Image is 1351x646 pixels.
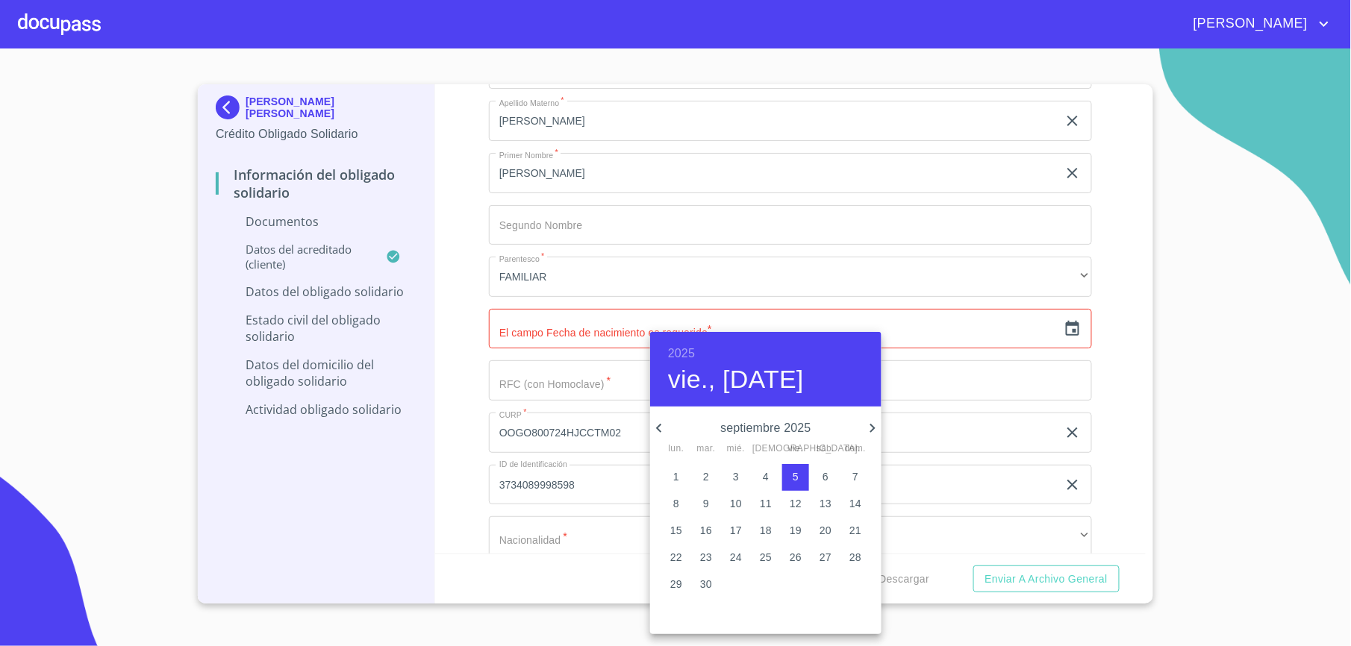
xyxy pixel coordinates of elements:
[730,523,742,538] p: 17
[849,523,861,538] p: 21
[752,464,779,491] button: 4
[760,496,772,511] p: 11
[663,545,690,571] button: 22
[668,419,864,437] p: septiembre 2025
[782,442,809,457] span: vie.
[693,518,720,545] button: 16
[673,496,679,511] p: 8
[793,469,799,484] p: 5
[723,464,749,491] button: 3
[673,469,679,484] p: 1
[693,464,720,491] button: 2
[663,464,690,491] button: 1
[700,523,712,538] p: 16
[670,550,682,565] p: 22
[703,496,709,511] p: 9
[700,550,712,565] p: 23
[849,496,861,511] p: 14
[693,442,720,457] span: mar.
[760,523,772,538] p: 18
[693,545,720,571] button: 23
[849,550,861,565] p: 28
[820,496,831,511] p: 13
[790,496,802,511] p: 12
[782,464,809,491] button: 5
[842,442,869,457] span: dom.
[823,469,829,484] p: 6
[700,577,712,592] p: 30
[842,518,869,545] button: 21
[812,545,839,571] button: 27
[820,523,831,538] p: 20
[790,550,802,565] p: 26
[730,496,742,511] p: 10
[730,550,742,565] p: 24
[820,550,831,565] p: 27
[723,545,749,571] button: 24
[782,545,809,571] button: 26
[693,571,720,598] button: 30
[723,442,749,457] span: mié.
[752,442,779,457] span: [DEMOGRAPHIC_DATA].
[752,491,779,518] button: 11
[733,469,739,484] p: 3
[670,577,682,592] p: 29
[852,469,858,484] p: 7
[790,523,802,538] p: 19
[663,491,690,518] button: 8
[842,491,869,518] button: 14
[842,464,869,491] button: 7
[663,518,690,545] button: 15
[782,491,809,518] button: 12
[668,343,695,364] button: 2025
[723,518,749,545] button: 17
[752,518,779,545] button: 18
[812,518,839,545] button: 20
[703,469,709,484] p: 2
[752,545,779,571] button: 25
[763,469,769,484] p: 4
[812,464,839,491] button: 6
[723,491,749,518] button: 10
[812,491,839,518] button: 13
[812,442,839,457] span: sáb.
[670,523,682,538] p: 15
[668,364,804,395] button: vie., [DATE]
[782,518,809,545] button: 19
[760,550,772,565] p: 25
[663,442,690,457] span: lun.
[693,491,720,518] button: 9
[842,545,869,571] button: 28
[663,571,690,598] button: 29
